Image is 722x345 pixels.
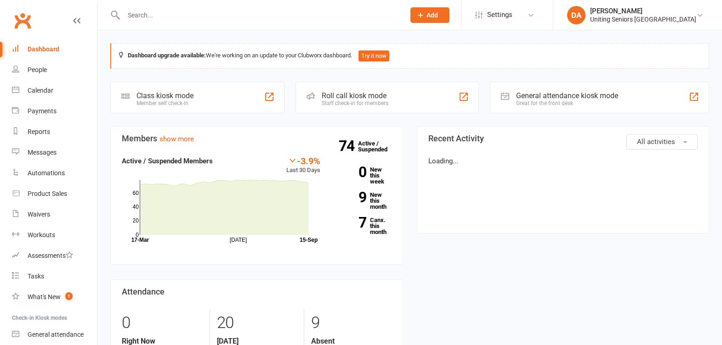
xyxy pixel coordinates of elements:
[12,245,97,266] a: Assessments
[12,287,97,307] a: What's New1
[12,60,97,80] a: People
[426,11,438,19] span: Add
[28,169,65,177] div: Automations
[334,217,391,235] a: 7Canx. this month
[12,80,97,101] a: Calendar
[28,45,59,53] div: Dashboard
[28,128,50,135] div: Reports
[122,134,392,143] h3: Members
[28,149,57,156] div: Messages
[65,292,73,300] span: 1
[28,231,55,239] div: Workouts
[122,309,203,337] div: 0
[28,331,84,338] div: General attendance
[12,324,97,345] a: General attendance kiosk mode
[28,293,61,300] div: What's New
[159,135,194,143] a: show more
[136,100,193,106] div: Member self check-in
[28,87,53,94] div: Calendar
[217,309,297,337] div: 20
[334,167,391,184] a: 0New this week
[590,7,696,15] div: [PERSON_NAME]
[12,101,97,122] a: Payments
[626,134,698,150] button: All activities
[28,190,67,197] div: Product Sales
[334,190,366,204] strong: 9
[334,165,366,179] strong: 0
[28,107,57,115] div: Payments
[322,91,388,100] div: Roll call kiosk mode
[516,91,618,100] div: General attendance kiosk mode
[122,157,213,165] strong: Active / Suspended Members
[12,184,97,204] a: Product Sales
[136,91,193,100] div: Class kiosk mode
[286,156,320,175] div: Last 30 Days
[121,9,398,22] input: Search...
[28,273,44,280] div: Tasks
[516,100,618,106] div: Great for the front desk
[12,39,97,60] a: Dashboard
[334,216,366,229] strong: 7
[487,5,512,25] span: Settings
[428,156,698,167] p: Loading...
[322,100,388,106] div: Staff check-in for members
[128,52,206,59] strong: Dashboard upgrade available:
[122,287,392,296] h3: Attendance
[12,225,97,245] a: Workouts
[286,156,320,166] div: -3.9%
[12,142,97,163] a: Messages
[28,211,50,218] div: Waivers
[12,163,97,184] a: Automations
[637,138,675,146] span: All activities
[110,43,709,69] div: We're working on an update to your Clubworx dashboard.
[12,122,97,142] a: Reports
[339,139,358,153] strong: 74
[358,50,389,61] button: Try it now
[358,134,398,159] a: 74Active / Suspended
[12,204,97,225] a: Waivers
[428,134,698,143] h3: Recent Activity
[11,9,34,32] a: Clubworx
[590,15,696,23] div: Uniting Seniors [GEOGRAPHIC_DATA]
[410,7,449,23] button: Add
[28,66,47,73] div: People
[12,266,97,287] a: Tasks
[567,6,586,24] div: DA
[311,309,392,337] div: 9
[28,252,73,259] div: Assessments
[334,192,391,210] a: 9New this month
